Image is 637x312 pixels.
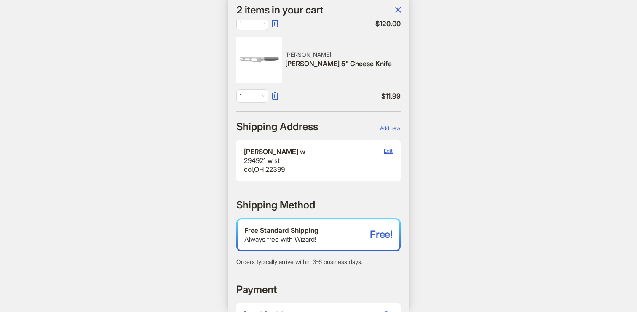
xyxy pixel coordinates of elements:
[244,156,305,165] div: 294921 w st
[236,120,318,133] h2: Shipping Address
[384,148,393,154] span: Edit
[383,147,393,155] button: Edit
[244,165,305,174] div: col , OH 22399
[236,37,282,83] img: BergHOFF Leo 5" Cheese Knife
[236,258,401,266] div: Orders typically arrive within 3-6 business days.
[380,125,401,132] button: Add new
[285,51,401,59] div: [PERSON_NAME]
[285,92,401,101] span: $ 11.99
[240,17,265,30] span: 1
[236,283,277,296] h2: Payment
[380,125,400,131] span: Add new
[236,5,323,16] h1: 2 items in your cart
[236,198,315,211] h2: Shipping Method
[285,19,401,28] span: $ 120.00
[244,147,305,156] div: [PERSON_NAME] w
[244,235,370,244] div: Always free with Wizard!
[285,59,401,68] div: [PERSON_NAME] 5" Cheese Knife
[244,226,370,235] div: Free Standard Shipping
[240,90,265,102] span: 1
[370,229,393,240] span: Free!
